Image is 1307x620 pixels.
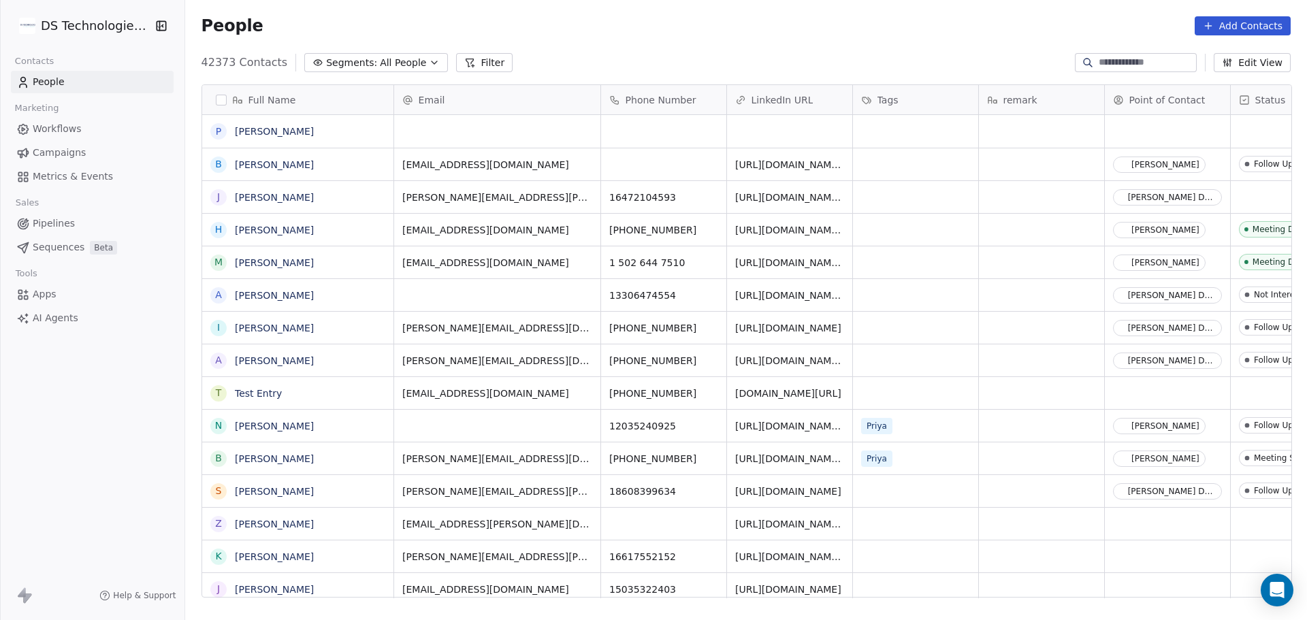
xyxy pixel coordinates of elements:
a: [URL][DOMAIN_NAME][PERSON_NAME] [735,257,920,268]
div: Email [394,85,600,114]
span: Apps [33,287,57,301]
span: 12035240925 [609,419,718,433]
button: Filter [456,53,513,72]
a: [PERSON_NAME] [235,126,314,137]
div: A [215,353,222,368]
span: remark [1003,93,1037,107]
span: [PERSON_NAME][EMAIL_ADDRESS][DOMAIN_NAME] [402,452,592,466]
a: [DOMAIN_NAME][URL] [735,388,841,399]
span: Help & Support [113,590,176,601]
div: Full Name [202,85,393,114]
span: Phone Number [626,93,696,107]
a: [PERSON_NAME] [235,453,314,464]
span: Segments: [326,56,377,70]
span: [PHONE_NUMBER] [609,387,718,400]
a: [URL][DOMAIN_NAME] [735,584,841,595]
span: [EMAIL_ADDRESS][DOMAIN_NAME] [402,256,592,270]
div: P [215,125,221,139]
span: Priya [861,418,892,434]
span: 16617552152 [609,550,718,564]
span: [PHONE_NUMBER] [609,354,718,368]
span: DS Technologies Inc [41,17,151,35]
div: [PERSON_NAME] Darbasthu [1127,356,1215,365]
div: LinkedIn URL [727,85,852,114]
span: 1 502 644 7510 [609,256,718,270]
button: DS Technologies Inc [16,14,146,37]
span: Sequences [33,240,84,255]
span: [EMAIL_ADDRESS][DOMAIN_NAME] [402,223,592,237]
div: Follow Up [1254,486,1293,495]
span: [EMAIL_ADDRESS][PERSON_NAME][DOMAIN_NAME] [402,517,592,531]
span: [PHONE_NUMBER] [609,223,718,237]
span: Tags [877,93,899,107]
span: Email [419,93,445,107]
span: [EMAIL_ADDRESS][DOMAIN_NAME] [402,387,592,400]
span: Tools [10,263,43,284]
span: [EMAIL_ADDRESS][DOMAIN_NAME] [402,158,592,172]
div: M [214,255,223,270]
a: Pipelines [11,212,174,235]
div: T [215,386,221,400]
div: K [215,549,221,564]
div: [PERSON_NAME] [1131,160,1199,169]
a: Test Entry [235,388,282,399]
div: B [215,451,222,466]
div: [PERSON_NAME] [1131,258,1199,267]
a: Help & Support [99,590,176,601]
a: [URL][DOMAIN_NAME][PERSON_NAME] [735,519,920,529]
span: 42373 Contacts [201,54,288,71]
a: [URL][DOMAIN_NAME][PERSON_NAME] [735,225,920,235]
div: Follow Up [1254,421,1293,430]
a: [PERSON_NAME] [235,225,314,235]
span: 16472104593 [609,191,718,204]
span: Workflows [33,122,82,136]
span: [PHONE_NUMBER] [609,452,718,466]
span: Campaigns [33,146,86,160]
div: [PERSON_NAME] Darbasthu [1127,487,1215,496]
span: AI Agents [33,311,78,325]
img: DS%20Updated%20Logo.jpg [19,18,35,34]
span: Point of Contact [1129,93,1206,107]
div: grid [202,115,394,598]
div: Z [215,517,222,531]
a: [URL][DOMAIN_NAME][PERSON_NAME] [735,192,920,203]
a: Apps [11,283,174,306]
span: Full Name [248,93,296,107]
a: SequencesBeta [11,236,174,259]
div: [PERSON_NAME] Darbasthu [1127,291,1215,300]
div: Phone Number [601,85,726,114]
a: [PERSON_NAME] [235,519,314,529]
span: Status [1255,93,1286,107]
span: 13306474554 [609,289,718,302]
a: [URL][DOMAIN_NAME] [735,323,841,333]
div: J [216,582,219,596]
div: [PERSON_NAME] Darbasthu [1127,193,1215,202]
a: [URL][DOMAIN_NAME][PERSON_NAME] [735,551,920,562]
div: Follow Up [1254,323,1293,332]
a: People [11,71,174,93]
a: [PERSON_NAME] [235,290,314,301]
a: [URL][DOMAIN_NAME][PERSON_NAME] [735,453,920,464]
div: Tags [853,85,978,114]
span: Beta [90,241,117,255]
div: Point of Contact [1105,85,1230,114]
a: Campaigns [11,142,174,164]
a: [PERSON_NAME] [235,355,314,366]
span: Contacts [9,51,60,71]
span: [PERSON_NAME][EMAIL_ADDRESS][PERSON_NAME][DOMAIN_NAME] [402,191,592,204]
span: LinkedIn URL [752,93,813,107]
a: [PERSON_NAME] [235,257,314,268]
span: [EMAIL_ADDRESS][DOMAIN_NAME] [402,583,592,596]
a: [URL][DOMAIN_NAME] [735,486,841,497]
a: [PERSON_NAME] [235,421,314,431]
a: Workflows [11,118,174,140]
div: [PERSON_NAME] Darbasthu [1127,323,1215,333]
span: 18608399634 [609,485,718,498]
span: [PHONE_NUMBER] [609,321,718,335]
div: [PERSON_NAME] [1131,454,1199,463]
div: N [214,419,221,433]
a: [URL][DOMAIN_NAME][PERSON_NAME] [735,159,920,170]
a: [PERSON_NAME] [235,486,314,497]
div: S [215,484,221,498]
span: Priya [861,451,892,467]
